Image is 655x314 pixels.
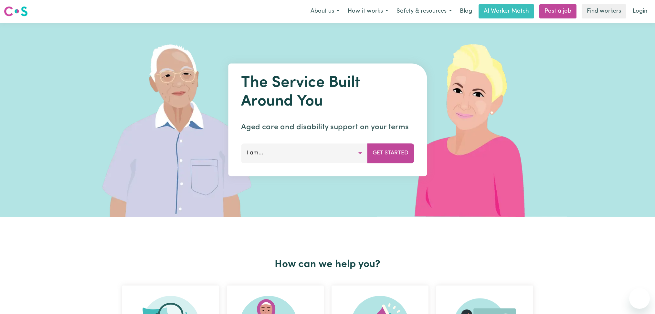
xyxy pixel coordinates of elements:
[118,258,537,271] h2: How can we help you?
[4,4,28,19] a: Careseekers logo
[343,5,392,18] button: How it works
[367,143,414,163] button: Get Started
[629,288,650,309] iframe: Button to launch messaging window
[241,74,414,111] h1: The Service Built Around You
[539,4,576,18] a: Post a job
[4,6,28,17] img: Careseekers logo
[456,4,476,18] a: Blog
[629,4,651,18] a: Login
[241,143,367,163] button: I am...
[582,4,626,18] a: Find workers
[392,5,456,18] button: Safety & resources
[479,4,534,18] a: AI Worker Match
[306,5,343,18] button: About us
[241,121,414,133] p: Aged care and disability support on your terms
